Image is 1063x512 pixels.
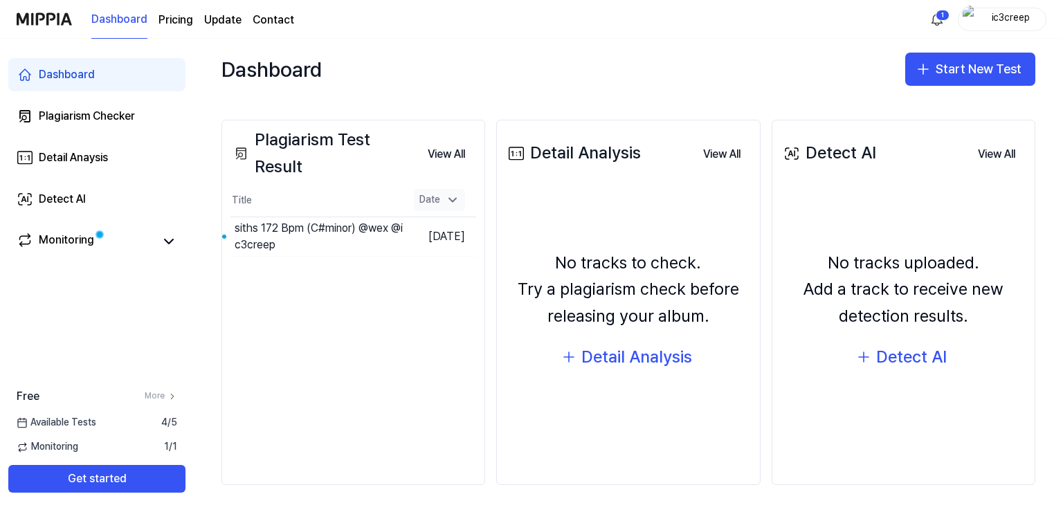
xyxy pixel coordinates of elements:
[39,149,108,166] div: Detail Anaysis
[8,141,185,174] a: Detail Anaysis
[929,11,945,28] img: 알림
[692,139,752,168] a: View All
[161,416,177,430] span: 4 / 5
[204,12,242,28] a: Update
[581,344,692,370] div: Detail Analysis
[8,465,185,493] button: Get started
[39,232,94,251] div: Monitoring
[967,140,1026,168] button: View All
[692,140,752,168] button: View All
[164,440,177,454] span: 1 / 1
[39,66,95,83] div: Dashboard
[846,340,961,374] button: Detect AI
[505,250,751,329] div: No tracks to check. Try a plagiarism check before releasing your album.
[39,108,135,125] div: Plagiarism Checker
[235,220,403,253] div: siths 172 Bpm (C#minor) @wex @ic3creep
[145,390,177,402] a: More
[230,127,417,180] div: Plagiarism Test Result
[781,250,1026,329] div: No tracks uploaded. Add a track to receive new detection results.
[8,183,185,216] a: Detect AI
[253,12,294,28] a: Contact
[926,8,948,30] button: 알림1
[781,140,876,166] div: Detect AI
[417,140,476,168] button: View All
[936,10,950,21] div: 1
[963,6,979,33] img: profile
[983,11,1037,26] div: ic3creep
[230,184,403,217] th: Title
[17,440,78,454] span: Monitoring
[8,58,185,91] a: Dashboard
[905,53,1035,86] button: Start New Test
[17,416,96,430] span: Available Tests
[403,217,476,257] td: [DATE]
[221,53,322,86] div: Dashboard
[876,344,947,370] div: Detect AI
[91,1,147,39] a: Dashboard
[17,232,155,251] a: Monitoring
[505,140,641,166] div: Detail Analysis
[39,191,86,208] div: Detect AI
[551,340,706,374] button: Detail Analysis
[958,8,1046,31] button: profileic3creep
[414,189,465,211] div: Date
[967,139,1026,168] a: View All
[8,100,185,133] a: Plagiarism Checker
[158,12,193,28] a: Pricing
[417,139,476,168] a: View All
[17,388,39,405] span: Free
